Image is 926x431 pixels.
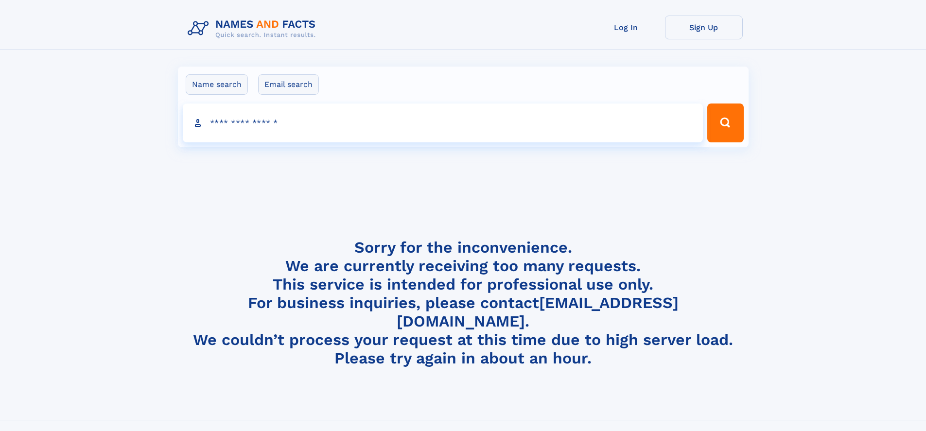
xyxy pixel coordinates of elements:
[186,74,248,95] label: Name search
[397,293,679,330] a: [EMAIL_ADDRESS][DOMAIN_NAME]
[665,16,743,39] a: Sign Up
[258,74,319,95] label: Email search
[707,103,743,142] button: Search Button
[183,103,703,142] input: search input
[184,238,743,368] h4: Sorry for the inconvenience. We are currently receiving too many requests. This service is intend...
[587,16,665,39] a: Log In
[184,16,324,42] img: Logo Names and Facts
